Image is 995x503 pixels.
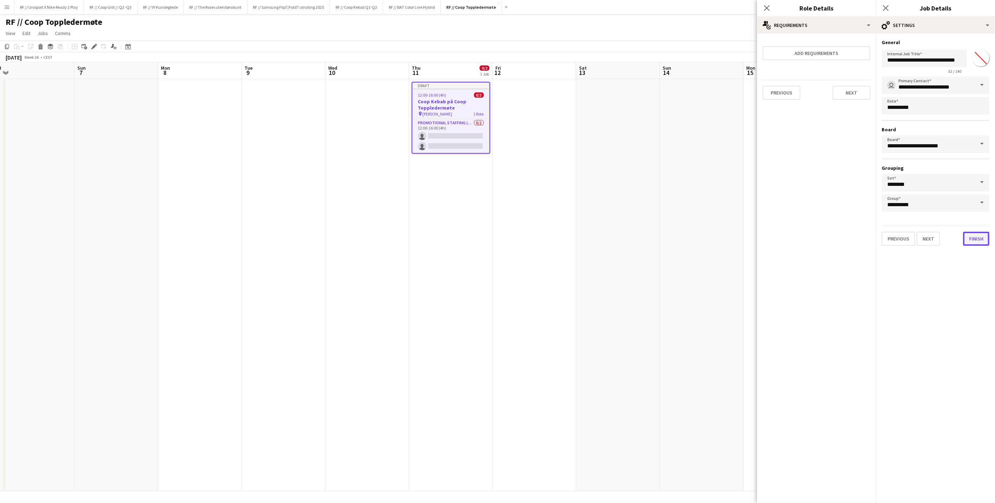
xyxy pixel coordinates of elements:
[77,65,86,71] span: Sun
[495,65,501,71] span: Fri
[244,69,253,77] span: 9
[882,232,915,246] button: Previous
[23,55,41,60] span: Week 36
[160,69,170,77] span: 8
[6,54,22,61] div: [DATE]
[383,0,441,14] button: RF // BAT Color Line Hybrid
[14,0,84,14] button: RF // Unisport X Nike Ready 2 Play
[876,17,995,34] div: Settings
[3,29,18,38] a: View
[418,92,446,98] span: 12:00-16:00 (4h)
[328,65,337,71] span: Wed
[330,0,383,14] button: RF // Coop Kebab Q1-Q2
[494,69,501,77] span: 12
[76,69,86,77] span: 7
[412,119,489,153] app-card-role: Promotional Staffing (Brand Ambassadors)0/212:00-16:00 (4h)
[882,39,989,46] h3: General
[579,65,587,71] span: Sat
[327,69,337,77] span: 10
[35,29,51,38] a: Jobs
[6,17,102,27] h1: RF // Coop Toppledermøte
[763,86,800,100] button: Previous
[882,165,989,171] h3: Grouping
[917,232,940,246] button: Next
[43,55,52,60] div: CEST
[161,65,170,71] span: Mon
[745,69,755,77] span: 15
[480,65,489,71] span: 0/2
[412,98,489,111] h3: Coop Kebab på Coop Toppledermøte
[411,69,421,77] span: 11
[441,0,502,14] button: RF // Coop Toppledermøte
[55,30,71,36] span: Comms
[746,65,755,71] span: Mon
[20,29,33,38] a: Edit
[137,0,184,14] button: RF // VY Kundeglede
[882,126,989,133] h3: Board
[412,82,490,154] app-job-card: Draft12:00-16:00 (4h)0/2Coop Kebab på Coop Toppledermøte [PERSON_NAME]1 RolePromotional Staffing ...
[757,17,876,34] div: Requirements
[52,29,73,38] a: Comms
[423,111,452,117] span: [PERSON_NAME]
[963,232,989,246] button: Finish
[37,30,48,36] span: Jobs
[757,4,876,13] h3: Role Details
[6,30,15,36] span: View
[833,86,870,100] button: Next
[474,92,484,98] span: 0/2
[412,83,489,88] div: Draft
[22,30,30,36] span: Edit
[412,65,421,71] span: Thu
[763,46,870,60] button: Add requirements
[662,69,671,77] span: 14
[876,4,995,13] h3: Job Details
[474,111,484,117] span: 1 Role
[247,0,330,14] button: RF // Samsung Flip7/Fold7 utrulling 2025
[663,65,671,71] span: Sun
[943,69,967,74] span: 32 / 140
[184,0,247,14] button: RF // The Roses utendørsstunt
[480,71,489,77] div: 1 Job
[245,65,253,71] span: Tue
[578,69,587,77] span: 13
[84,0,137,14] button: RF // Coop Grill // Q2 -Q3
